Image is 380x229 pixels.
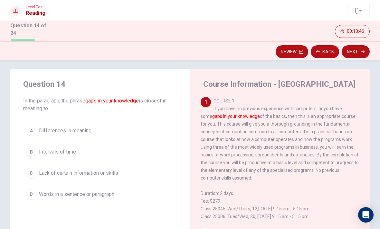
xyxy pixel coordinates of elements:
[23,186,177,202] button: DWords in a sentence or paragraph
[10,22,52,37] h1: Question 14 of 24
[212,114,260,119] font: gaps in your knowledge
[23,144,177,160] button: BIntervals of time
[335,25,370,38] button: 00:10:46
[39,127,91,135] span: Differences in meaning
[85,98,139,104] font: gaps in your knowledge
[358,207,374,223] div: Open Intercom Messenger
[26,126,36,136] div: A
[26,147,36,157] div: B
[276,45,308,58] button: Review
[26,189,36,199] div: D
[39,190,114,198] span: Words in a sentence or paragraph
[26,9,45,17] h1: Reading
[39,148,76,156] span: Intervals of time
[342,45,370,58] button: Next
[39,169,118,177] span: Lack of certain information or skills
[203,79,356,89] h4: Course Information - [GEOGRAPHIC_DATA]
[26,168,36,178] div: C
[23,79,177,89] h4: Question 14
[347,29,364,34] span: 00:10:46
[201,97,211,107] div: 1
[23,165,177,181] button: CLack of certain information or skills
[23,97,177,112] span: In the paragraph, the phrase is closest in meaning to
[23,123,177,139] button: ADifferences in meaning
[26,5,45,9] span: Level Test
[311,45,339,58] button: Back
